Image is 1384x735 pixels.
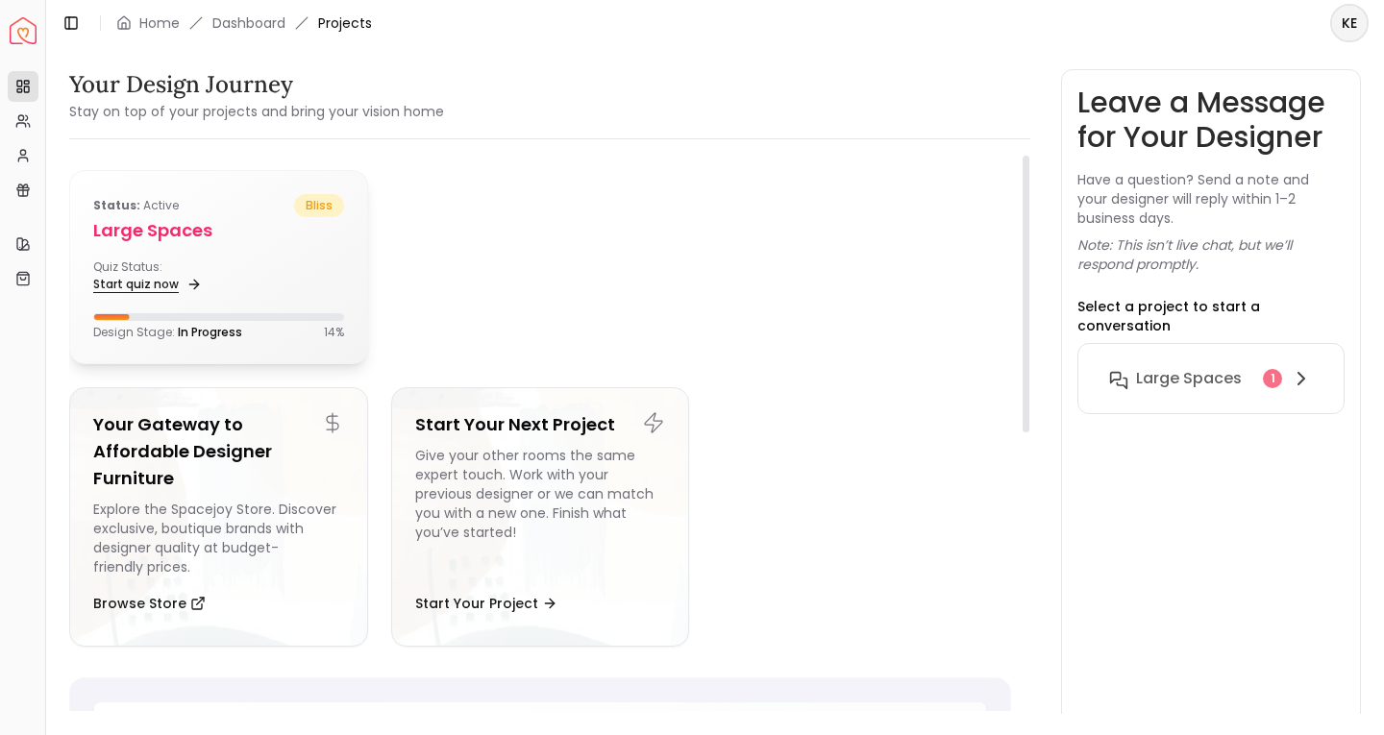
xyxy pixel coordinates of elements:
h3: Leave a Message for Your Designer [1077,86,1345,155]
div: Give your other rooms the same expert touch. Work with your previous designer or we can match you... [415,446,666,576]
p: 14 % [324,325,344,340]
span: Projects [318,13,372,33]
span: In Progress [178,324,242,340]
b: Status: [93,197,140,213]
p: active [93,194,179,217]
div: Quiz Status: [93,259,210,298]
p: Design Stage: [93,325,242,340]
a: Start Your Next ProjectGive your other rooms the same expert touch. Work with your previous desig... [391,387,690,647]
span: bliss [294,194,344,217]
p: Have a question? Send a note and your designer will reply within 1–2 business days. [1077,170,1345,228]
nav: breadcrumb [116,13,372,33]
h5: Your Gateway to Affordable Designer Furniture [93,411,344,492]
p: Select a project to start a conversation [1077,297,1345,335]
a: Dashboard [212,13,285,33]
h5: Start Your Next Project [415,411,666,438]
button: Start Your Project [415,584,557,623]
h3: Your Design Journey [69,69,444,100]
a: Home [139,13,180,33]
img: Spacejoy Logo [10,17,37,44]
h5: Large Spaces [93,217,344,244]
a: Spacejoy [10,17,37,44]
div: 1 [1263,369,1282,388]
h6: Large Spaces [1136,367,1242,390]
button: Browse Store [93,584,206,623]
div: Explore the Spacejoy Store. Discover exclusive, boutique brands with designer quality at budget-f... [93,500,344,576]
button: Large Spaces1 [1094,359,1328,398]
p: Note: This isn’t live chat, but we’ll respond promptly. [1077,235,1345,274]
a: Your Gateway to Affordable Designer FurnitureExplore the Spacejoy Store. Discover exclusive, bout... [69,387,368,647]
a: Start quiz now [93,271,198,298]
small: Stay on top of your projects and bring your vision home [69,102,444,121]
span: KE [1332,6,1367,40]
button: KE [1330,4,1369,42]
